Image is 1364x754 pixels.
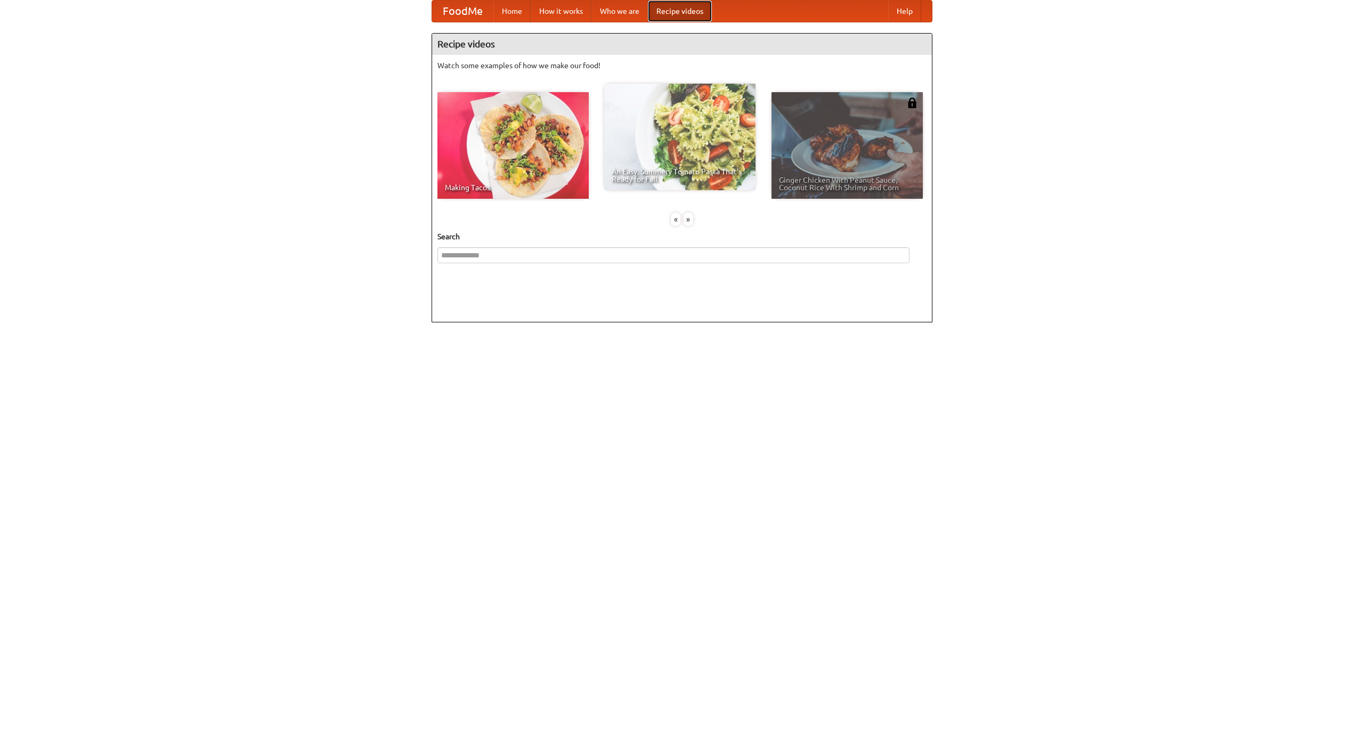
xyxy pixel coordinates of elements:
div: « [671,213,680,226]
span: Making Tacos [445,184,581,191]
a: Home [493,1,531,22]
div: » [684,213,693,226]
p: Watch some examples of how we make our food! [437,60,927,71]
h5: Search [437,231,927,242]
span: An Easy, Summery Tomato Pasta That's Ready for Fall [612,168,748,183]
a: How it works [531,1,591,22]
a: An Easy, Summery Tomato Pasta That's Ready for Fall [604,84,756,190]
a: Who we are [591,1,648,22]
a: Making Tacos [437,92,589,199]
a: Recipe videos [648,1,712,22]
img: 483408.png [907,98,918,108]
h4: Recipe videos [432,34,932,55]
a: FoodMe [432,1,493,22]
a: Help [888,1,921,22]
